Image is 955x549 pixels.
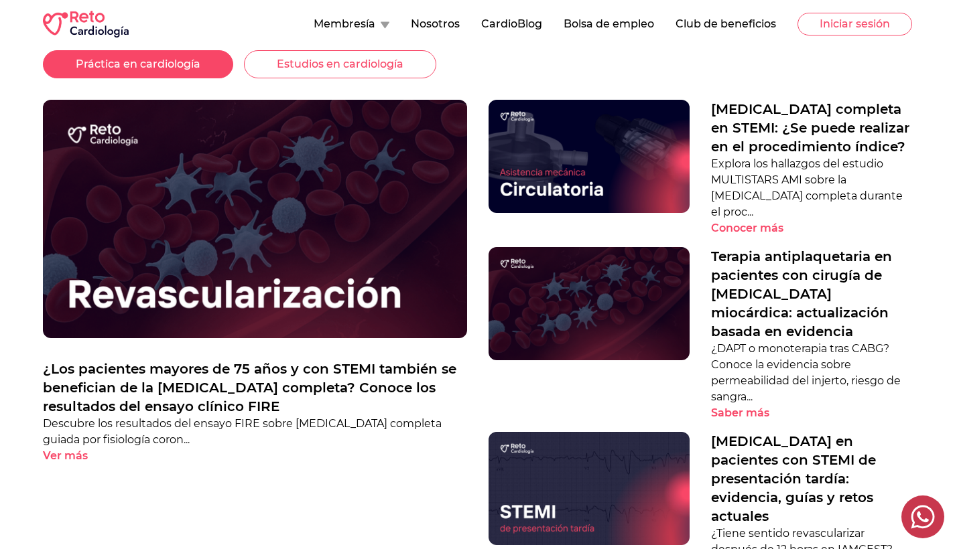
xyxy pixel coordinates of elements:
[711,405,912,421] a: Saber más
[43,416,467,448] p: Descubre los resultados del ensayo FIRE sobre [MEDICAL_DATA] completa guiada por fisiología coron...
[564,16,654,32] button: Bolsa de empleo
[43,448,111,464] button: Ver más
[489,247,690,360] img: Terapia antiplaquetaria en pacientes con cirugía de revascularización miocárdica: actualización b...
[43,100,467,338] img: ¿Los pacientes mayores de 75 años y con STEMI también se benefician de la revascularización compl...
[798,13,912,35] button: Iniciar sesión
[489,432,690,545] img: Revascularización en pacientes con STEMI de presentación tardía: evidencia, guías y retos actuales
[43,11,129,37] img: RETO Cardio Logo
[43,448,467,464] a: Ver más
[711,100,912,156] a: [MEDICAL_DATA] completa en STEMI: ¿Se puede realizar en el procedimiento índice?
[711,405,793,421] button: Saber más
[711,432,912,526] a: [MEDICAL_DATA] en pacientes con STEMI de presentación tardía: evidencia, guías y retos actuales
[711,220,783,236] p: Conocer más
[411,16,460,32] button: Nosotros
[314,16,389,32] button: Membresía
[711,156,912,220] p: Explora los hallazgos del estudio MULTISTARS AMI sobre la [MEDICAL_DATA] completa durante el proc...
[43,448,88,464] p: Ver más
[43,50,233,78] button: Práctica en cardiología
[711,220,912,236] a: Conocer más
[711,247,912,341] a: Terapia antiplaquetaria en pacientes con cirugía de [MEDICAL_DATA] miocárdica: actualización basa...
[711,405,769,421] p: Saber más
[676,16,776,32] button: Club de beneficios
[711,220,807,236] button: Conocer más
[244,50,436,78] button: Estudios en cardiología
[481,16,542,32] button: CardioBlog
[43,360,467,416] a: ¿Los pacientes mayores de 75 años y con STEMI también se benefician de la [MEDICAL_DATA] completa...
[489,100,690,213] img: Revascularización completa en STEMI: ¿Se puede realizar en el procedimiento índice?
[711,341,912,405] p: ¿DAPT o monoterapia tras CABG? Conoce la evidencia sobre permeabilidad del injerto, riesgo de san...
